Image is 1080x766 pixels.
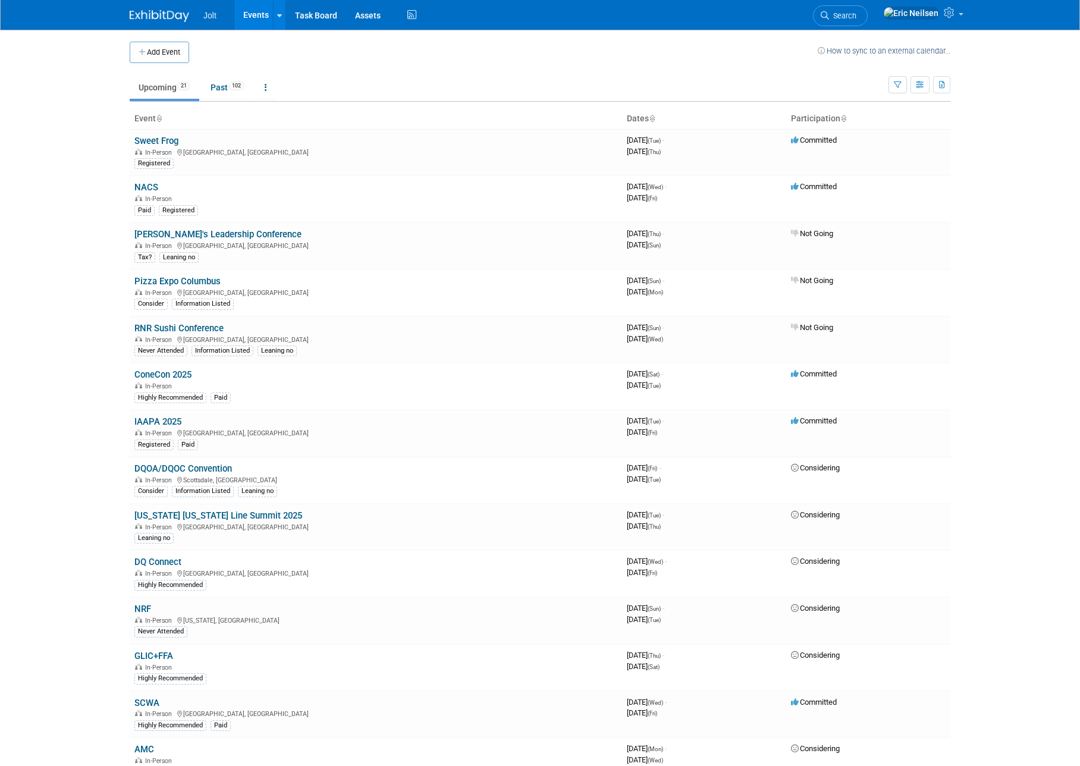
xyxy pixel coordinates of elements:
[648,699,663,706] span: (Wed)
[627,568,657,577] span: [DATE]
[648,242,661,249] span: (Sun)
[648,371,660,378] span: (Sat)
[135,149,142,155] img: In-Person Event
[648,336,663,343] span: (Wed)
[130,42,189,63] button: Add Event
[134,252,155,263] div: Tax?
[663,323,664,332] span: -
[172,299,234,309] div: Information Listed
[627,323,664,332] span: [DATE]
[134,393,206,403] div: Highly Recommended
[134,708,617,718] div: [GEOGRAPHIC_DATA], [GEOGRAPHIC_DATA]
[791,510,840,519] span: Considering
[627,416,664,425] span: [DATE]
[627,381,661,390] span: [DATE]
[648,289,663,296] span: (Mon)
[135,570,142,576] img: In-Person Event
[627,475,661,484] span: [DATE]
[627,240,661,249] span: [DATE]
[228,81,244,90] span: 102
[145,289,175,297] span: In-Person
[130,76,199,99] a: Upcoming21
[791,136,837,145] span: Committed
[134,158,174,169] div: Registered
[134,182,158,193] a: NACS
[648,429,657,436] span: (Fri)
[648,710,657,717] span: (Fri)
[130,109,622,129] th: Event
[134,463,232,474] a: DQOA/DQOC Convention
[172,486,234,497] div: Information Listed
[134,416,181,427] a: IAAPA 2025
[627,698,667,707] span: [DATE]
[840,114,846,123] a: Sort by Participation Type
[156,114,162,123] a: Sort by Event Name
[145,664,175,671] span: In-Person
[659,463,661,472] span: -
[145,149,175,156] span: In-Person
[134,334,617,344] div: [GEOGRAPHIC_DATA], [GEOGRAPHIC_DATA]
[627,662,660,671] span: [DATE]
[134,299,168,309] div: Consider
[627,369,663,378] span: [DATE]
[813,5,868,26] a: Search
[648,325,661,331] span: (Sun)
[665,744,667,753] span: -
[134,428,617,437] div: [GEOGRAPHIC_DATA], [GEOGRAPHIC_DATA]
[818,46,950,55] a: How to sync to an external calendar...
[135,195,142,201] img: In-Person Event
[648,278,661,284] span: (Sun)
[203,11,216,20] span: Jolt
[627,182,667,191] span: [DATE]
[663,604,664,613] span: -
[627,522,661,530] span: [DATE]
[178,439,198,450] div: Paid
[134,698,159,708] a: SCWA
[135,664,142,670] img: In-Person Event
[648,570,657,576] span: (Fri)
[648,418,661,425] span: (Tue)
[791,276,833,285] span: Not Going
[145,336,175,344] span: In-Person
[627,708,657,717] span: [DATE]
[648,664,660,670] span: (Sat)
[627,147,661,156] span: [DATE]
[202,76,253,99] a: Past102
[134,651,173,661] a: GLIC+FFA
[648,382,661,389] span: (Tue)
[211,393,231,403] div: Paid
[627,651,664,660] span: [DATE]
[648,195,657,202] span: (Fri)
[648,605,661,612] span: (Sun)
[663,651,664,660] span: -
[145,429,175,437] span: In-Person
[627,615,661,624] span: [DATE]
[791,557,840,566] span: Considering
[627,334,663,343] span: [DATE]
[134,510,302,521] a: [US_STATE] [US_STATE] Line Summit 2025
[134,568,617,577] div: [GEOGRAPHIC_DATA], [GEOGRAPHIC_DATA]
[135,289,142,295] img: In-Person Event
[135,382,142,388] img: In-Person Event
[134,626,187,637] div: Never Attended
[135,617,142,623] img: In-Person Event
[627,557,667,566] span: [DATE]
[211,720,231,731] div: Paid
[134,323,224,334] a: RNR Sushi Conference
[791,651,840,660] span: Considering
[648,512,661,519] span: (Tue)
[627,604,664,613] span: [DATE]
[145,710,175,718] span: In-Person
[627,287,663,296] span: [DATE]
[791,369,837,378] span: Committed
[135,242,142,248] img: In-Person Event
[622,109,786,129] th: Dates
[145,242,175,250] span: In-Person
[145,382,175,390] span: In-Person
[648,149,661,155] span: (Thu)
[145,195,175,203] span: In-Person
[134,522,617,531] div: [GEOGRAPHIC_DATA], [GEOGRAPHIC_DATA]
[648,476,661,483] span: (Tue)
[134,475,617,484] div: Scottsdale, [GEOGRAPHIC_DATA]
[791,229,833,238] span: Not Going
